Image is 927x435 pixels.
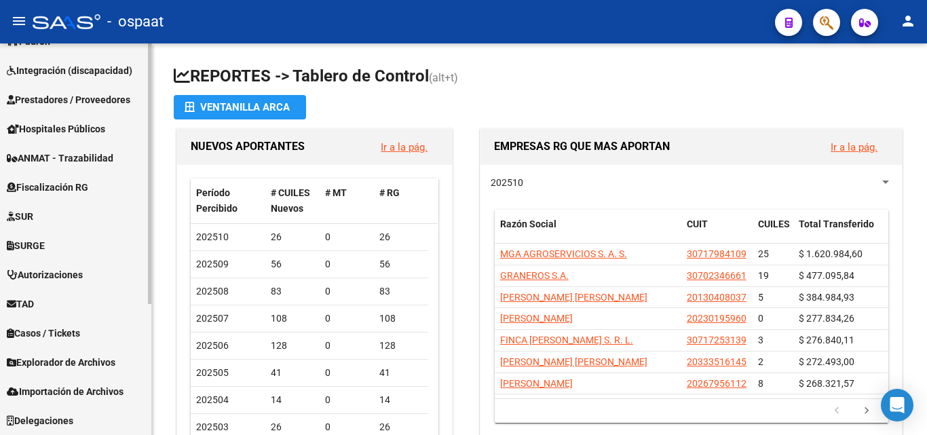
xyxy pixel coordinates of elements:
[379,392,423,408] div: 14
[325,311,368,326] div: 0
[758,378,763,389] span: 8
[325,419,368,435] div: 0
[687,378,746,389] span: 20267956112
[7,238,45,253] span: SURGE
[7,384,124,399] span: Importación de Archivos
[271,187,310,214] span: # CUILES Nuevos
[687,356,746,367] span: 20333516145
[271,311,314,326] div: 108
[758,292,763,303] span: 5
[370,134,438,159] button: Ir a la pág.
[325,284,368,299] div: 0
[7,92,130,107] span: Prestadores / Proveedores
[799,356,854,367] span: $ 272.493,00
[881,389,913,421] div: Open Intercom Messenger
[379,284,423,299] div: 83
[500,335,633,345] span: FINCA [PERSON_NAME] S. R. L.
[758,356,763,367] span: 2
[325,187,347,198] span: # MT
[681,210,753,254] datatable-header-cell: CUIT
[325,365,368,381] div: 0
[320,178,374,223] datatable-header-cell: # MT
[799,335,854,345] span: $ 276.840,11
[7,180,88,195] span: Fiscalización RG
[325,229,368,245] div: 0
[196,421,229,432] span: 202503
[185,95,295,119] div: Ventanilla ARCA
[271,284,314,299] div: 83
[271,229,314,245] div: 26
[196,340,229,351] span: 202506
[271,338,314,354] div: 128
[196,313,229,324] span: 202507
[379,419,423,435] div: 26
[196,286,229,297] span: 202508
[196,231,229,242] span: 202510
[799,219,874,229] span: Total Transferido
[271,257,314,272] div: 56
[429,71,458,84] span: (alt+t)
[325,392,368,408] div: 0
[271,419,314,435] div: 26
[799,378,854,389] span: $ 268.321,57
[758,313,763,324] span: 0
[687,248,746,259] span: 30717984109
[196,394,229,405] span: 202504
[265,178,320,223] datatable-header-cell: # CUILES Nuevos
[687,335,746,345] span: 30717253139
[379,257,423,272] div: 56
[271,392,314,408] div: 14
[500,378,573,389] span: [PERSON_NAME]
[799,313,854,324] span: $ 277.834,26
[500,356,647,367] span: [PERSON_NAME] [PERSON_NAME]
[11,13,27,29] mat-icon: menu
[500,313,573,324] span: [PERSON_NAME]
[7,297,34,311] span: TAD
[758,335,763,345] span: 3
[7,326,80,341] span: Casos / Tickets
[799,248,863,259] span: $ 1.620.984,60
[687,219,708,229] span: CUIT
[687,270,746,281] span: 30702346661
[191,140,305,153] span: NUEVOS APORTANTES
[687,313,746,324] span: 20230195960
[500,270,569,281] span: GRANEROS S.A.
[174,95,306,119] button: Ventanilla ARCA
[799,270,854,281] span: $ 477.095,84
[491,177,523,188] span: 202510
[494,140,670,153] span: EMPRESAS RG QUE MAS APORTAN
[7,267,83,282] span: Autorizaciones
[793,210,888,254] datatable-header-cell: Total Transferido
[758,219,790,229] span: CUILES
[379,338,423,354] div: 128
[107,7,164,37] span: - ospaat
[379,311,423,326] div: 108
[758,248,769,259] span: 25
[196,367,229,378] span: 202505
[196,259,229,269] span: 202509
[758,270,769,281] span: 19
[7,209,33,224] span: SUR
[379,229,423,245] div: 26
[500,219,556,229] span: Razón Social
[7,63,132,78] span: Integración (discapacidad)
[500,248,627,259] span: MGA AGROSERVICIOS S. A. S.
[7,413,73,428] span: Delegaciones
[687,292,746,303] span: 20130408037
[379,365,423,381] div: 41
[7,151,113,166] span: ANMAT - Trazabilidad
[381,141,428,153] a: Ir a la pág.
[495,210,681,254] datatable-header-cell: Razón Social
[831,141,877,153] a: Ir a la pág.
[325,257,368,272] div: 0
[500,292,647,303] span: [PERSON_NAME] [PERSON_NAME]
[820,134,888,159] button: Ir a la pág.
[374,178,428,223] datatable-header-cell: # RG
[379,187,400,198] span: # RG
[900,13,916,29] mat-icon: person
[7,355,115,370] span: Explorador de Archivos
[174,65,905,89] h1: REPORTES -> Tablero de Control
[271,365,314,381] div: 41
[854,404,879,419] a: go to next page
[824,404,850,419] a: go to previous page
